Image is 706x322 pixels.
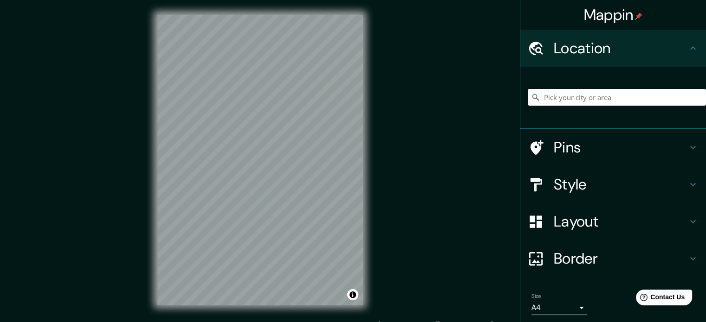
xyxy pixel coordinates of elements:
[531,292,541,300] label: Size
[347,289,358,300] button: Toggle attribution
[520,166,706,203] div: Style
[520,240,706,277] div: Border
[531,300,587,315] div: A4
[554,175,687,194] h4: Style
[554,39,687,57] h4: Location
[623,286,696,312] iframe: Help widget launcher
[520,30,706,67] div: Location
[520,203,706,240] div: Layout
[554,212,687,231] h4: Layout
[584,6,643,24] h4: Mappin
[554,138,687,157] h4: Pins
[157,15,363,305] canvas: Map
[554,249,687,268] h4: Border
[528,89,706,106] input: Pick your city or area
[520,129,706,166] div: Pins
[635,13,642,20] img: pin-icon.png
